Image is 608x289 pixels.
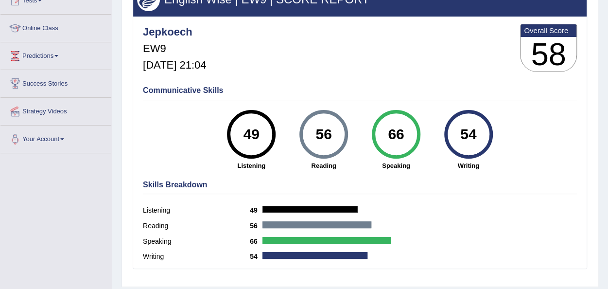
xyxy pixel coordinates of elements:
h4: Jepkoech [143,26,206,38]
b: Overall Score [524,26,573,35]
label: Listening [143,205,250,216]
label: Speaking [143,236,250,247]
b: 54 [250,253,262,260]
strong: Speaking [365,161,427,170]
strong: Writing [437,161,500,170]
b: 56 [250,222,262,230]
b: 66 [250,237,262,245]
div: 54 [451,114,486,155]
div: 66 [378,114,414,155]
label: Writing [143,252,250,262]
div: 49 [234,114,269,155]
h5: [DATE] 21:04 [143,59,206,71]
a: Strategy Videos [0,98,111,122]
h3: 58 [521,37,576,72]
a: Success Stories [0,70,111,94]
h4: Communicative Skills [143,86,577,95]
strong: Reading [293,161,355,170]
h5: EW9 [143,43,206,54]
strong: Listening [220,161,283,170]
a: Predictions [0,42,111,67]
div: 56 [306,114,341,155]
b: 49 [250,206,262,214]
h4: Skills Breakdown [143,181,577,189]
a: Online Class [0,15,111,39]
label: Reading [143,221,250,231]
a: Your Account [0,126,111,150]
